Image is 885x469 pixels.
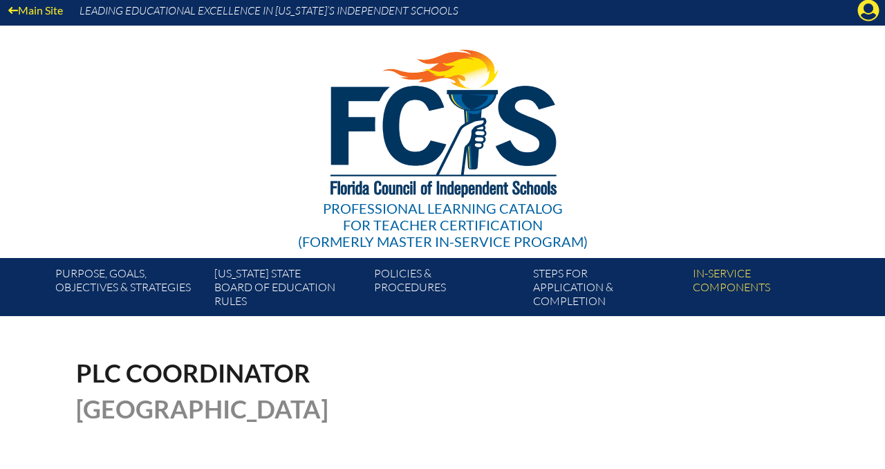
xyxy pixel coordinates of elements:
[343,217,543,233] span: for Teacher Certification
[50,264,209,316] a: Purpose, goals,objectives & strategies
[3,1,68,19] a: Main Site
[528,264,687,316] a: Steps forapplication & completion
[369,264,528,316] a: Policies &Procedures
[687,264,846,316] a: In-servicecomponents
[298,200,588,250] div: Professional Learning Catalog (formerly Master In-service Program)
[292,23,593,252] a: Professional Learning Catalog for Teacher Certification(formerly Master In-service Program)
[76,394,328,424] span: [GEOGRAPHIC_DATA]
[300,26,586,214] img: FCISlogo221.eps
[76,358,310,388] span: PLC Coordinator
[209,264,368,316] a: [US_STATE] StateBoard of Education rules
